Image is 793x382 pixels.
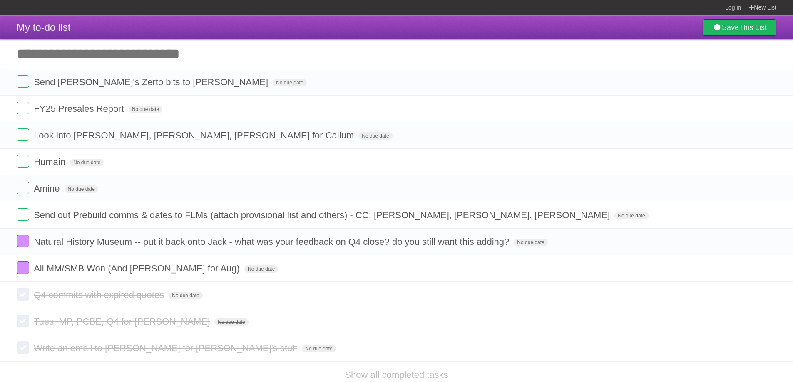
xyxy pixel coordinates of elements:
span: Look into [PERSON_NAME], [PERSON_NAME], [PERSON_NAME] for Callum [34,130,356,140]
span: No due date [244,265,278,273]
span: Humain [34,157,67,167]
span: No due date [614,212,648,219]
span: Send out Prebuild comms & dates to FLMs (attach provisional list and others) - CC: [PERSON_NAME],... [34,210,612,220]
span: No due date [214,318,248,326]
span: Write an email to [PERSON_NAME] for [PERSON_NAME]'s stuff [34,343,299,353]
label: Done [17,128,29,141]
span: No due date [514,239,547,246]
label: Done [17,235,29,247]
span: My to-do list [17,22,70,33]
label: Done [17,102,29,114]
span: Tues: MP, PCBE, Q4 for [PERSON_NAME] [34,316,212,327]
label: Done [17,341,29,354]
span: Amine [34,183,62,194]
span: No due date [302,345,336,352]
span: No due date [65,185,98,193]
span: No due date [129,106,162,113]
span: Q4 commits with expired quotes [34,290,166,300]
label: Done [17,288,29,301]
span: No due date [358,132,392,140]
span: Send [PERSON_NAME]'s Zerto bits to [PERSON_NAME] [34,77,270,87]
span: No due date [70,159,104,166]
a: Show all completed tasks [345,370,448,380]
label: Done [17,182,29,194]
label: Done [17,208,29,221]
span: Natural History Museum -- put it back onto Jack - what was your feedback on Q4 close? do you stil... [34,237,511,247]
b: This List [739,23,767,32]
span: Ali MM/SMB Won (And [PERSON_NAME] for Aug) [34,263,242,274]
label: Done [17,315,29,327]
label: Done [17,155,29,168]
span: FY25 Presales Report [34,104,126,114]
span: No due date [169,292,202,299]
a: SaveThis List [703,19,776,36]
span: No due date [273,79,306,86]
label: Done [17,261,29,274]
label: Done [17,75,29,88]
